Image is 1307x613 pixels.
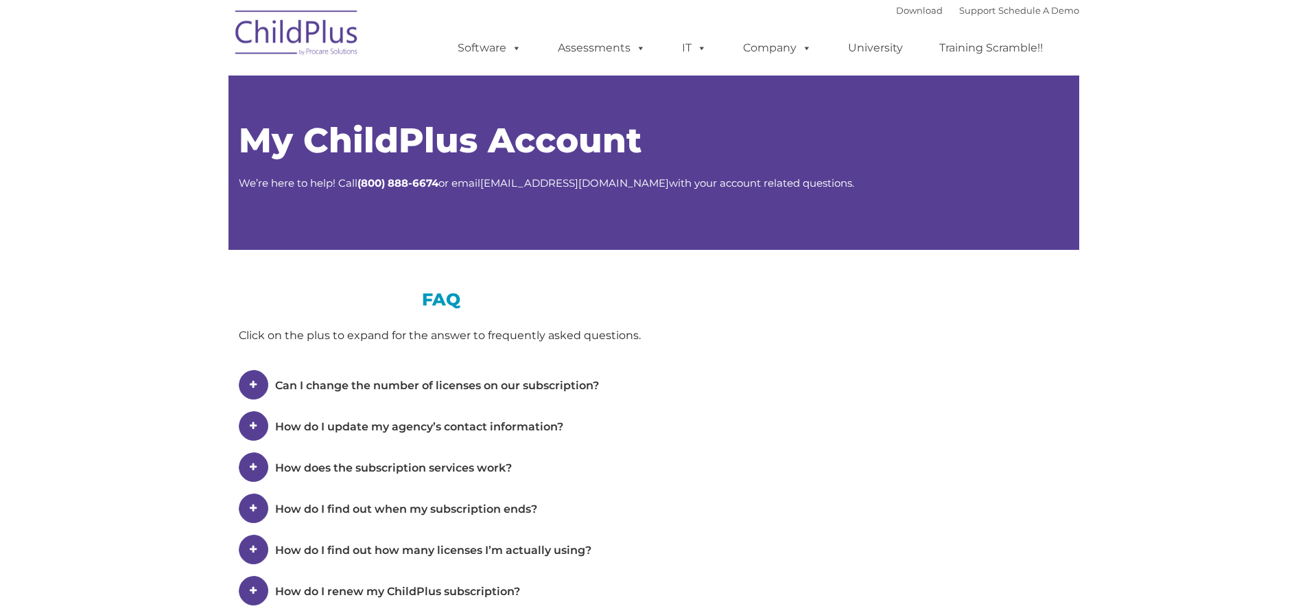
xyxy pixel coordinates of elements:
a: Software [444,34,535,62]
span: Can I change the number of licenses on our subscription? [275,379,599,392]
a: University [834,34,917,62]
strong: 800) 888-6674 [361,176,438,189]
h3: FAQ [239,291,644,308]
span: My ChildPlus Account [239,119,641,161]
span: How do I find out when my subscription ends? [275,502,537,516]
span: How do I renew my ChildPlus subscription? [275,585,520,598]
a: Training Scramble!! [926,34,1057,62]
a: Download [896,5,943,16]
a: Company [729,34,825,62]
span: We’re here to help! Call or email with your account related questions. [239,176,854,189]
font: | [896,5,1079,16]
a: IT [668,34,720,62]
img: ChildPlus by Procare Solutions [228,1,366,69]
a: Assessments [544,34,659,62]
span: How do I update my agency’s contact information? [275,420,563,433]
strong: ( [357,176,361,189]
a: Support [959,5,996,16]
a: [EMAIL_ADDRESS][DOMAIN_NAME] [480,176,669,189]
span: How does the subscription services work? [275,461,512,474]
span: How do I find out how many licenses I’m actually using? [275,544,591,557]
div: Click on the plus to expand for the answer to frequently asked questions. [239,325,644,346]
a: Schedule A Demo [998,5,1079,16]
